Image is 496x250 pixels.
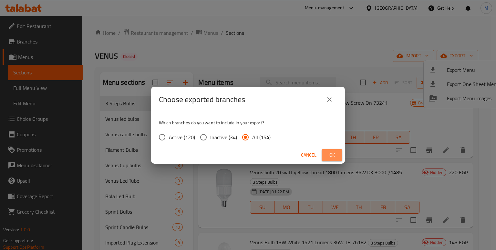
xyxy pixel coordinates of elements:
button: close [322,92,337,107]
p: Which branches do you want to include in your export? [159,120,337,126]
span: Cancel [301,151,316,159]
span: Inactive (34) [210,133,237,141]
button: Cancel [298,149,319,161]
button: Ok [322,149,342,161]
span: Ok [327,151,337,159]
span: Active (120) [169,133,195,141]
h2: Choose exported branches [159,94,245,105]
span: All (154) [252,133,271,141]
